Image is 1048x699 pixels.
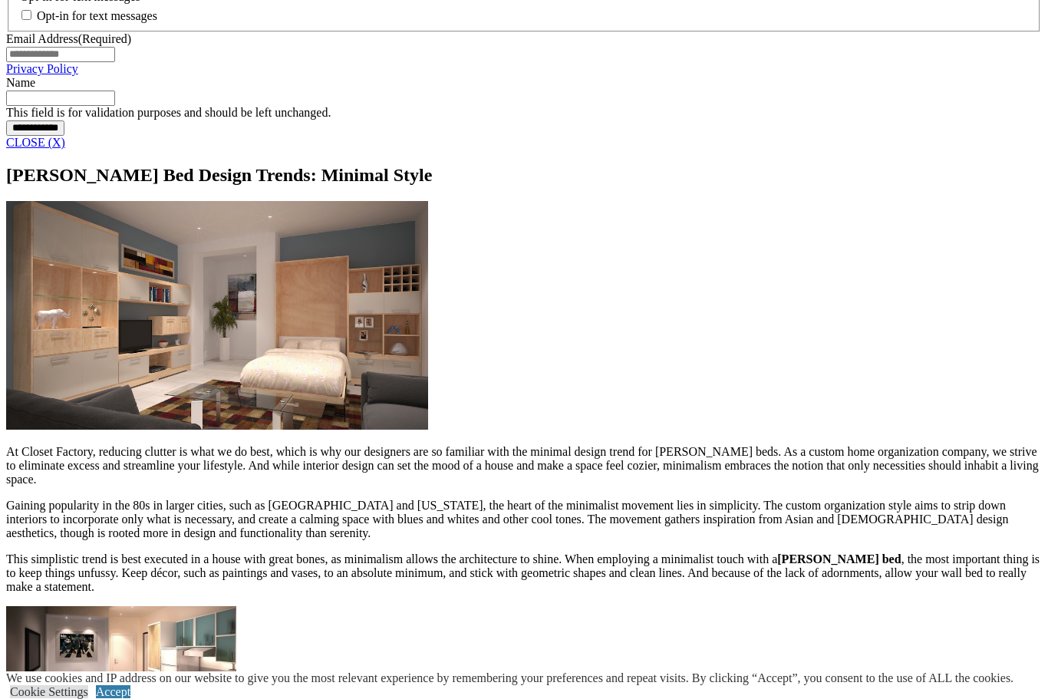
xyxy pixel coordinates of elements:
[6,671,1013,685] div: We use cookies and IP address on our website to give you the most relevant experience by remember...
[6,445,1042,486] p: At Closet Factory, reducing clutter is what we do best, which is why our designers are so familia...
[6,76,35,89] label: Name
[96,685,130,698] a: Accept
[78,32,131,45] span: (Required)
[6,201,428,430] img: Murphy beds
[37,9,157,22] label: Opt-in for text messages
[6,32,131,45] label: Email Address
[10,685,88,698] a: Cookie Settings
[6,136,65,149] a: CLOSE (X)
[6,106,1042,120] div: This field is for validation purposes and should be left unchanged.
[777,552,901,565] strong: [PERSON_NAME] bed
[6,552,1042,594] p: This simplistic trend is best executed in a house with great bones, as minimalism allows the arch...
[6,499,1042,540] p: Gaining popularity in the 80s in larger cities, such as [GEOGRAPHIC_DATA] and [US_STATE], the hea...
[6,62,78,75] a: Privacy Policy
[6,165,1042,186] h1: [PERSON_NAME] Bed Design Trends: Minimal Style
